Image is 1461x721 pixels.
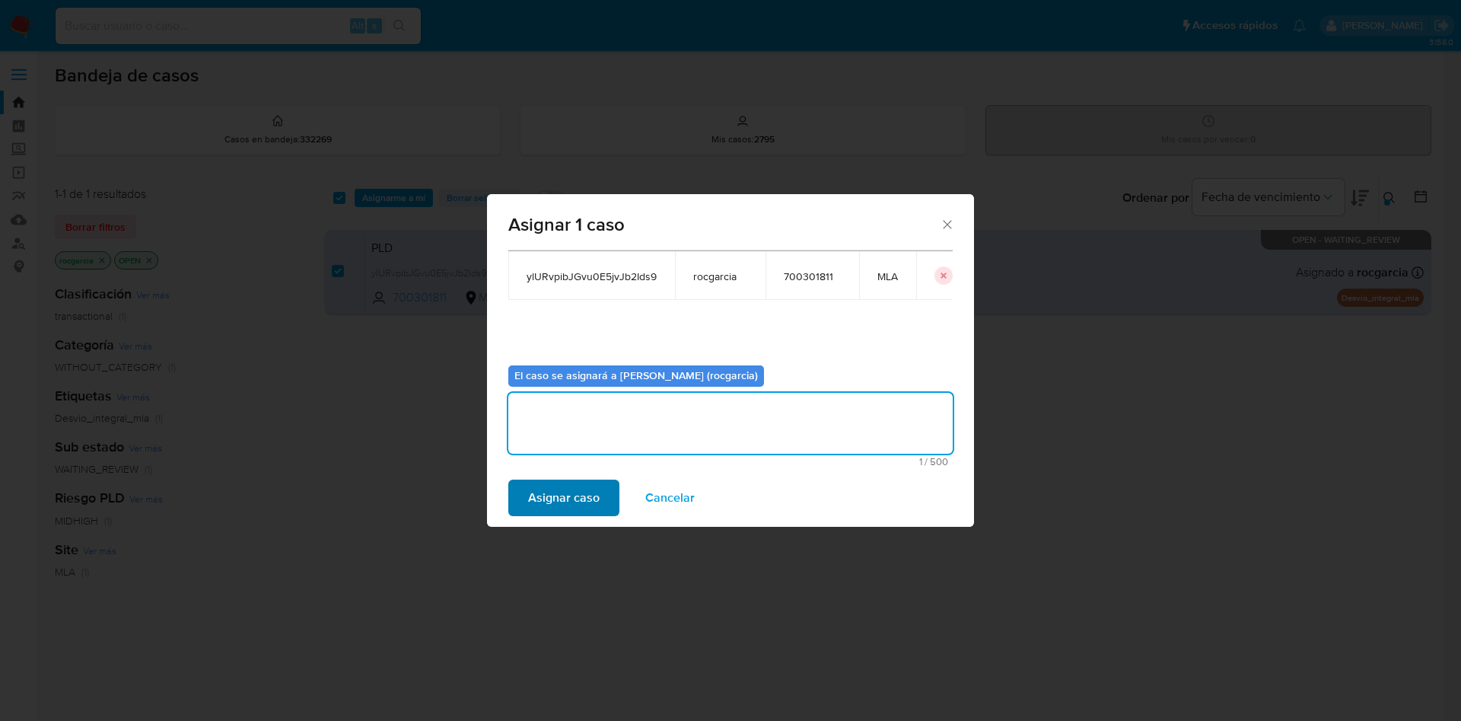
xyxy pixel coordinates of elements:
[508,480,619,516] button: Asignar caso
[784,270,841,283] span: 700301811
[693,270,747,283] span: rocgarcia
[514,368,758,383] b: El caso se asignará a [PERSON_NAME] (rocgarcia)
[645,481,695,515] span: Cancelar
[940,217,953,231] button: Cerrar ventana
[487,194,974,527] div: assign-modal
[877,270,898,283] span: MLA
[508,215,940,234] span: Asignar 1 caso
[625,480,715,516] button: Cancelar
[934,266,953,285] button: icon-button
[527,270,657,283] span: ylURvpibJGvu0E5jvJb2Ids9
[513,457,948,467] span: Máximo 500 caracteres
[528,481,600,515] span: Asignar caso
